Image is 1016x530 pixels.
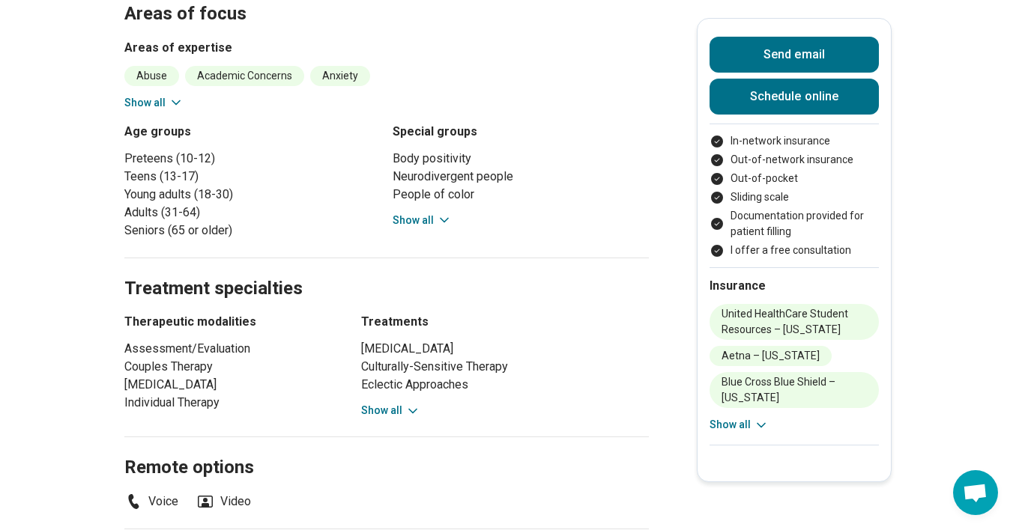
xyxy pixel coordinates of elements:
li: Adults (31-64) [124,204,381,222]
li: Young adults (18-30) [124,186,381,204]
li: Sliding scale [710,189,879,205]
li: Video [196,493,251,511]
a: Open chat [953,470,998,515]
li: Voice [124,493,178,511]
h3: Treatments [361,313,649,331]
li: [MEDICAL_DATA] [124,376,334,394]
a: Schedule online [710,79,879,115]
li: Culturally-Sensitive Therapy [361,358,649,376]
li: United HealthCare Student Resources – [US_STATE] [710,304,879,340]
h3: Areas of expertise [124,39,649,57]
button: Show all [361,403,420,418]
li: Preteens (10-12) [124,150,381,168]
button: Show all [710,417,769,433]
li: Blue Cross Blue Shield – [US_STATE] [710,372,879,408]
li: Teens (13-17) [124,168,381,186]
li: Individual Therapy [124,394,334,412]
li: Assessment/Evaluation [124,340,334,358]
button: Send email [710,37,879,73]
li: Documentation provided for patient filling [710,208,879,240]
li: In-network insurance [710,133,879,149]
h2: Remote options [124,419,649,481]
li: Neurodivergent people [393,168,649,186]
li: Anxiety [310,66,370,86]
li: Body positivity [393,150,649,168]
li: I offer a free consultation [710,243,879,258]
h3: Age groups [124,123,381,141]
li: Out-of-pocket [710,171,879,186]
li: Couples Therapy [124,358,334,376]
h2: Treatment specialties [124,240,649,302]
li: Abuse [124,66,179,86]
button: Show all [393,213,452,228]
li: Seniors (65 or older) [124,222,381,240]
button: Show all [124,95,184,111]
h2: Insurance [710,277,879,295]
li: Academic Concerns [185,66,304,86]
li: [MEDICAL_DATA] [361,340,649,358]
li: Aetna – [US_STATE] [710,346,832,366]
li: Eclectic Approaches [361,376,649,394]
li: People of color [393,186,649,204]
h3: Special groups [393,123,649,141]
li: Out-of-network insurance [710,152,879,168]
ul: Payment options [710,133,879,258]
h3: Therapeutic modalities [124,313,334,331]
